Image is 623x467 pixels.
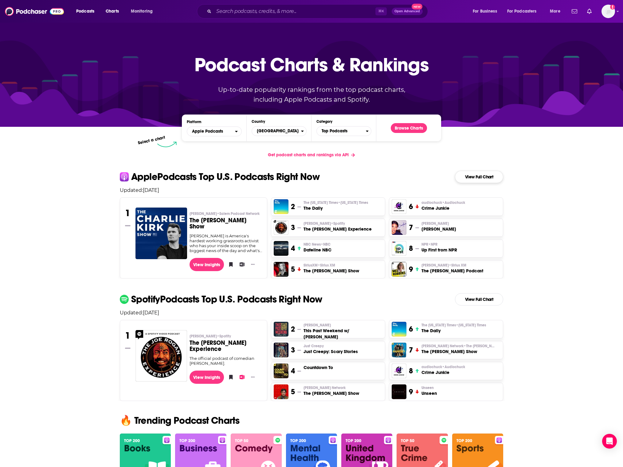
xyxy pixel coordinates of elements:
[601,5,615,18] button: Show profile menu
[392,364,406,378] img: Crime Junkie
[392,384,406,399] a: Unseen
[274,322,288,337] a: This Past Weekend w/ Theo Von
[456,323,486,327] span: • [US_STATE] Times
[409,366,413,376] h3: 8
[412,4,423,10] span: New
[392,322,406,337] a: The Daily
[304,328,382,340] h3: This Past Weekend w/ [PERSON_NAME]
[72,6,102,16] button: open menu
[237,372,244,382] button: Add to List
[601,5,615,18] img: User Profile
[409,387,413,396] h3: 9
[291,223,295,232] h3: 3
[421,242,437,247] span: NPR
[392,220,406,235] img: Candace
[125,330,130,341] h3: 1
[304,200,368,211] a: The [US_STATE] Times•[US_STATE] TimesThe Daily
[421,200,465,205] span: audiochuck
[304,364,333,371] a: Countdown To
[304,323,382,328] p: Theo Von
[421,385,437,390] p: Unseen
[468,6,505,16] button: open menu
[391,123,427,133] a: Browse Charts
[304,205,368,211] h3: The Daily
[135,208,187,259] a: The Charlie Kirk Show
[421,226,456,232] h3: [PERSON_NAME]
[135,330,187,382] img: The Joe Rogan Experience
[274,199,288,214] img: The Daily
[249,261,257,267] button: Show More Button
[291,265,295,274] h3: 5
[392,262,406,277] a: The Mel Robbins Podcast
[190,211,262,233] a: [PERSON_NAME]•Salem Podcast NetworkThe [PERSON_NAME] Show
[304,344,358,348] p: Just Creepy
[375,7,387,15] span: ⌘ K
[274,220,288,235] img: The Joe Rogan Experience
[127,6,161,16] button: open menu
[304,247,331,253] h3: Dateline NBC
[569,6,580,17] a: Show notifications dropdown
[217,212,260,216] span: • Salem Podcast Network
[610,5,615,10] svg: Add a profile image
[585,6,594,17] a: Show notifications dropdown
[274,384,288,399] img: The Tucker Carlson Show
[421,364,465,369] span: audiochuck
[421,221,456,232] a: [PERSON_NAME][PERSON_NAME]
[409,325,413,334] h3: 6
[5,6,64,17] img: Podchaser - Follow, Share and Rate Podcasts
[392,241,406,256] img: Up First from NPR
[304,242,331,247] span: NBC News
[120,172,129,181] img: apple Icon
[106,7,119,16] span: Charts
[601,5,615,18] span: Logged in as antoine.jordan
[304,242,331,247] p: NBC News • NBC
[274,364,288,378] a: Countdown To
[274,262,288,277] img: The Megyn Kelly Show
[421,242,457,247] p: NPR • NPR
[409,244,413,253] h3: 8
[252,126,307,136] button: Countries
[421,344,495,348] span: [PERSON_NAME] Network
[421,263,466,268] span: [PERSON_NAME]
[316,126,371,136] button: Categories
[190,371,224,384] a: View Insights
[409,202,413,211] h3: 6
[331,221,345,226] span: • Spotify
[421,344,495,348] p: Ramsey Network • The Ramsey Network
[304,385,359,390] p: Tucker Carlson Network
[394,10,420,13] span: Open Advanced
[304,242,331,253] a: NBC News•NBCDateline NBC
[421,323,486,328] p: The New York Times • New York Times
[206,85,417,104] p: Up-to-date popularity rankings from the top podcast charts, including Apple Podcasts and Spotify.
[115,310,508,316] p: Updated: [DATE]
[190,334,262,339] p: Joe Rogan • Spotify
[421,221,449,226] span: [PERSON_NAME]
[421,364,465,369] p: audiochuck • Audiochuck
[237,260,244,269] button: Add to List
[421,344,495,355] a: [PERSON_NAME] Network•The [PERSON_NAME] NetworkThe [PERSON_NAME] Show
[304,390,359,396] h3: The [PERSON_NAME] Show
[190,211,260,216] span: [PERSON_NAME]
[190,217,262,230] h3: The [PERSON_NAME] Show
[115,416,508,426] h2: 🔥 Trending Podcast Charts
[263,147,360,162] a: Get podcast charts and rankings via API
[442,365,465,369] span: • Audiochuck
[392,8,423,15] button: Open AdvancedNew
[249,374,257,380] button: Show More Button
[291,366,295,376] h3: 4
[304,344,358,355] a: Just CreepyJust Creepy: Scary Stories
[274,343,288,357] img: Just Creepy: Scary Stories
[137,135,166,146] p: Select a chart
